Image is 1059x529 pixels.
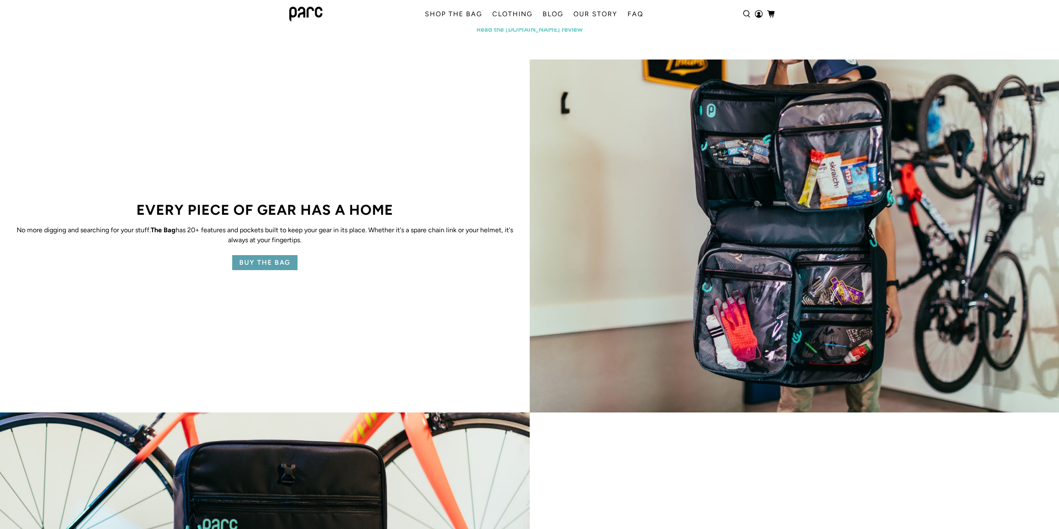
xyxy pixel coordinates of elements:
a: SHOP THE BAG [420,2,487,26]
a: FAQ [623,2,648,26]
img: parc bag logo [289,7,322,22]
p: No more digging and searching for your stuff. has 20+ features and pockets built to keep your gea... [12,225,517,245]
a: CLOTHING [487,2,538,26]
a: OUR STORY [568,2,623,26]
a: Read the [DOMAIN_NAME] review [476,25,583,33]
strong: The Bag [151,226,176,234]
a: BUY THE BAG [232,255,298,270]
h3: EVERY PIECE OF GEAR HAS A HOME [12,202,517,219]
a: BLOG [538,2,568,26]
